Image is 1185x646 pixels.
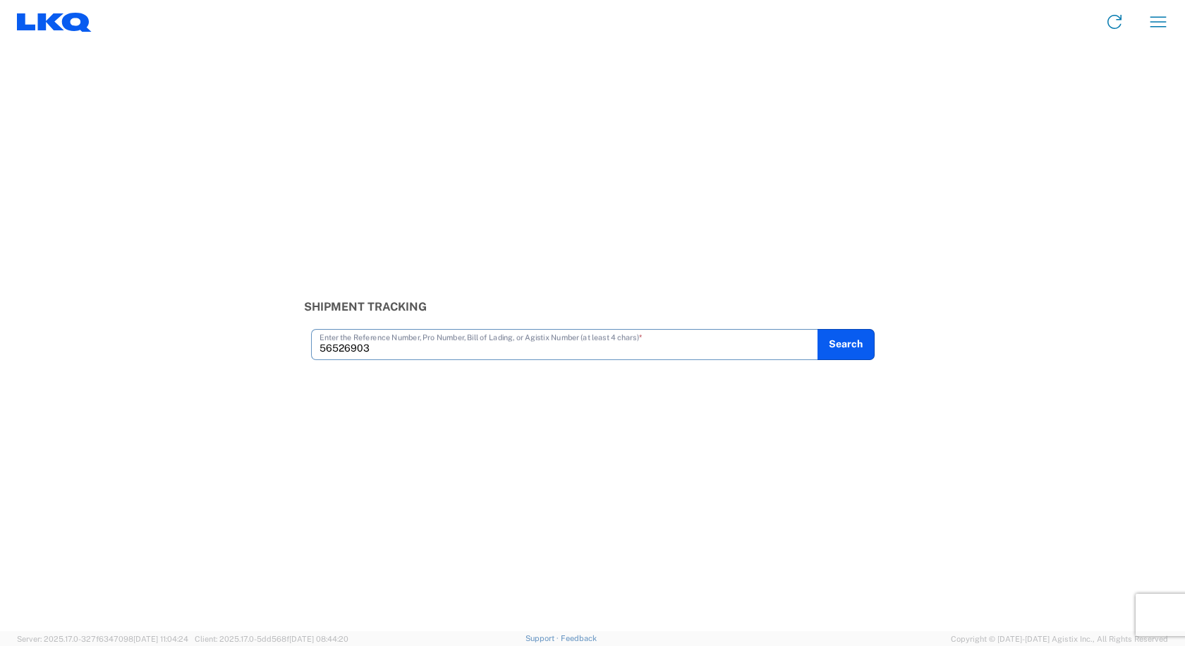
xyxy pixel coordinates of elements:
[195,635,348,643] span: Client: 2025.17.0-5dd568f
[561,634,597,642] a: Feedback
[304,300,882,313] h3: Shipment Tracking
[951,633,1168,645] span: Copyright © [DATE]-[DATE] Agistix Inc., All Rights Reserved
[818,329,875,360] button: Search
[289,635,348,643] span: [DATE] 08:44:20
[525,634,561,642] a: Support
[133,635,188,643] span: [DATE] 11:04:24
[17,635,188,643] span: Server: 2025.17.0-327f6347098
